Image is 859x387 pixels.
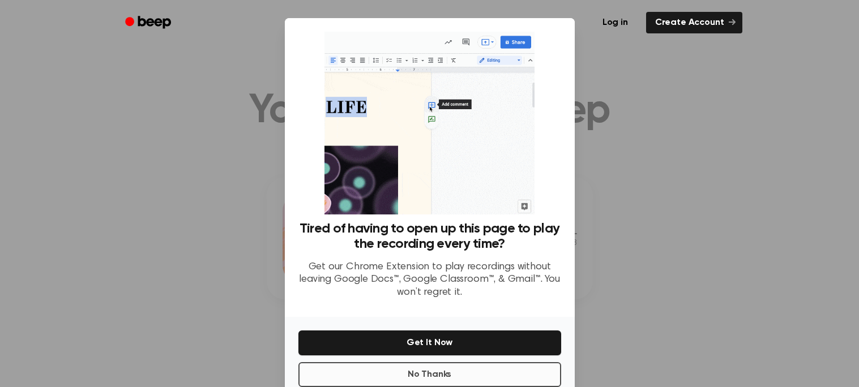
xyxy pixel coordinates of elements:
[298,261,561,299] p: Get our Chrome Extension to play recordings without leaving Google Docs™, Google Classroom™, & Gm...
[298,221,561,252] h3: Tired of having to open up this page to play the recording every time?
[298,330,561,355] button: Get It Now
[298,362,561,387] button: No Thanks
[117,12,181,34] a: Beep
[646,12,742,33] a: Create Account
[591,10,639,36] a: Log in
[324,32,535,214] img: Beep extension in action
